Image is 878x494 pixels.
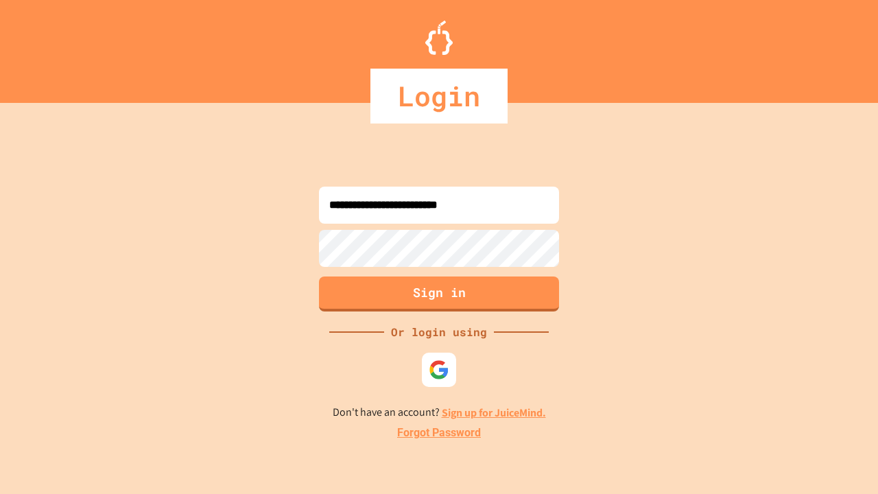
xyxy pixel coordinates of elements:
a: Forgot Password [397,425,481,441]
img: google-icon.svg [429,360,449,380]
div: Login [370,69,508,123]
button: Sign in [319,277,559,311]
a: Sign up for JuiceMind. [442,405,546,420]
img: Logo.svg [425,21,453,55]
div: Or login using [384,324,494,340]
p: Don't have an account? [333,404,546,421]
